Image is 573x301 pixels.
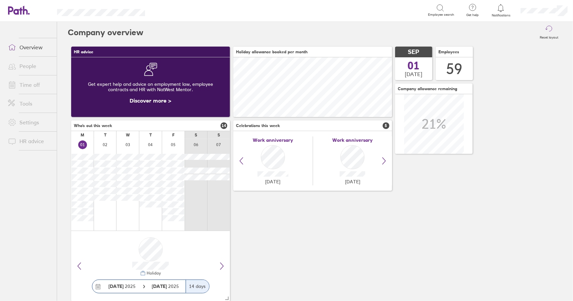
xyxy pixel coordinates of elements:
span: Who's out this week [74,123,112,128]
span: HR advice [74,50,93,54]
a: Settings [3,116,57,129]
button: Reset layout [536,22,562,43]
div: 59 [446,60,463,77]
h2: Company overview [68,22,143,43]
span: 14 [221,122,227,129]
div: Holiday [146,271,161,276]
span: SEP [408,49,420,56]
div: M [81,133,84,137]
a: People [3,59,57,73]
span: 2025 [152,284,179,289]
span: [DATE] [405,71,423,77]
strong: [DATE] [109,283,124,289]
span: Holiday allowance booked per month [236,50,307,54]
span: [DATE] [265,179,280,184]
div: S [218,133,220,137]
div: S [195,133,197,137]
span: Get help [462,13,483,17]
span: 5 [383,122,389,129]
span: Notifications [490,13,512,17]
div: W [126,133,130,137]
label: Reset layout [536,34,562,40]
span: [DATE] [345,179,360,184]
span: Employee search [428,13,454,17]
span: Celebrations this week [236,123,280,128]
span: Work anniversary [332,137,373,143]
div: Get expert help and advice on employment law, employee contracts and HR with NatWest Mentor. [77,76,225,98]
div: 14 days [186,280,209,293]
span: Company allowance remaining [398,86,457,91]
a: HR advice [3,134,57,148]
strong: [DATE] [152,283,169,289]
a: Notifications [490,3,512,17]
div: T [149,133,152,137]
span: 2025 [109,284,136,289]
a: Discover more > [130,97,172,104]
span: Employees [438,50,459,54]
div: Search [163,7,180,13]
a: Time off [3,78,57,92]
div: T [104,133,106,137]
a: Tools [3,97,57,110]
span: 01 [408,60,420,71]
span: Work anniversary [253,137,293,143]
div: F [172,133,175,137]
a: Overview [3,41,57,54]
